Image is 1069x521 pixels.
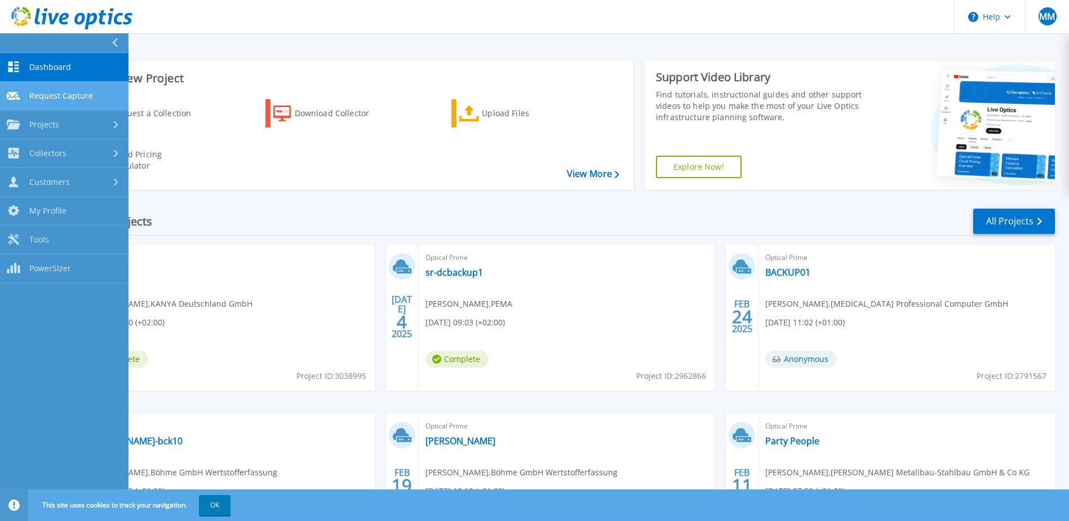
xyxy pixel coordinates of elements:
[482,102,572,125] div: Upload Files
[425,351,489,368] span: Complete
[425,466,618,479] span: [PERSON_NAME] , Böhme GmbH Wertstofferfassung
[391,465,412,506] div: FEB 2025
[85,435,183,447] a: [PERSON_NAME]-bck10
[296,370,366,382] span: Project ID: 3038995
[425,267,483,278] a: sr-dcbackup1
[29,120,59,130] span: Projects
[425,435,495,447] a: [PERSON_NAME]
[765,485,845,497] span: [DATE] 07:58 (+01:00)
[765,351,837,368] span: Anonymous
[765,420,1048,432] span: Optical Prime
[765,316,845,329] span: [DATE] 11:02 (+01:00)
[29,206,66,216] span: My Profile
[973,209,1055,234] a: All Projects
[451,99,577,127] a: Upload Files
[425,420,708,432] span: Optical Prime
[765,466,1030,479] span: [PERSON_NAME] , [PERSON_NAME] Metallbau-Stahlbau GmbH & Co KG
[80,99,206,127] a: Request a Collection
[29,235,49,245] span: Tools
[731,296,753,337] div: FEB 2025
[392,480,412,490] span: 19
[636,370,706,382] span: Project ID: 2962866
[732,480,752,490] span: 11
[80,72,619,85] h3: Start a New Project
[732,312,752,321] span: 24
[85,466,277,479] span: [PERSON_NAME] , Böhme GmbH Wertstofferfassung
[110,149,201,171] div: Cloud Pricing Calculator
[731,465,753,506] div: FEB 2025
[656,89,865,123] div: Find tutorials, instructional guides and other support videos to help you make the most of your L...
[765,435,819,447] a: Party People
[29,91,93,101] span: Request Capture
[85,420,368,432] span: Optical Prime
[31,495,230,515] span: This site uses cookies to track your navigation.
[29,263,71,273] span: PowerSizer
[80,146,206,174] a: Cloud Pricing Calculator
[567,169,619,179] a: View More
[29,177,70,187] span: Customers
[29,62,71,72] span: Dashboard
[425,298,512,310] span: [PERSON_NAME] , PEMA
[765,251,1048,264] span: Optical Prime
[656,70,865,85] div: Support Video Library
[199,495,230,515] button: OK
[656,156,742,178] a: Explore Now!
[112,102,202,125] div: Request a Collection
[977,370,1046,382] span: Project ID: 2791567
[765,298,1008,310] span: [PERSON_NAME] , [MEDICAL_DATA] Professional Computer GmbH
[765,267,810,278] a: BACKUP01
[1039,12,1055,21] span: MM
[29,148,66,158] span: Collectors
[85,298,252,310] span: [PERSON_NAME] , KANYA Deutschland GmbH
[391,296,412,337] div: [DATE] 2025
[265,99,391,127] a: Download Collector
[85,251,368,264] span: Optical Prime
[425,251,708,264] span: Optical Prime
[295,102,385,125] div: Download Collector
[397,317,407,326] span: 4
[425,316,505,329] span: [DATE] 09:03 (+02:00)
[425,485,505,497] span: [DATE] 10:12 (+01:00)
